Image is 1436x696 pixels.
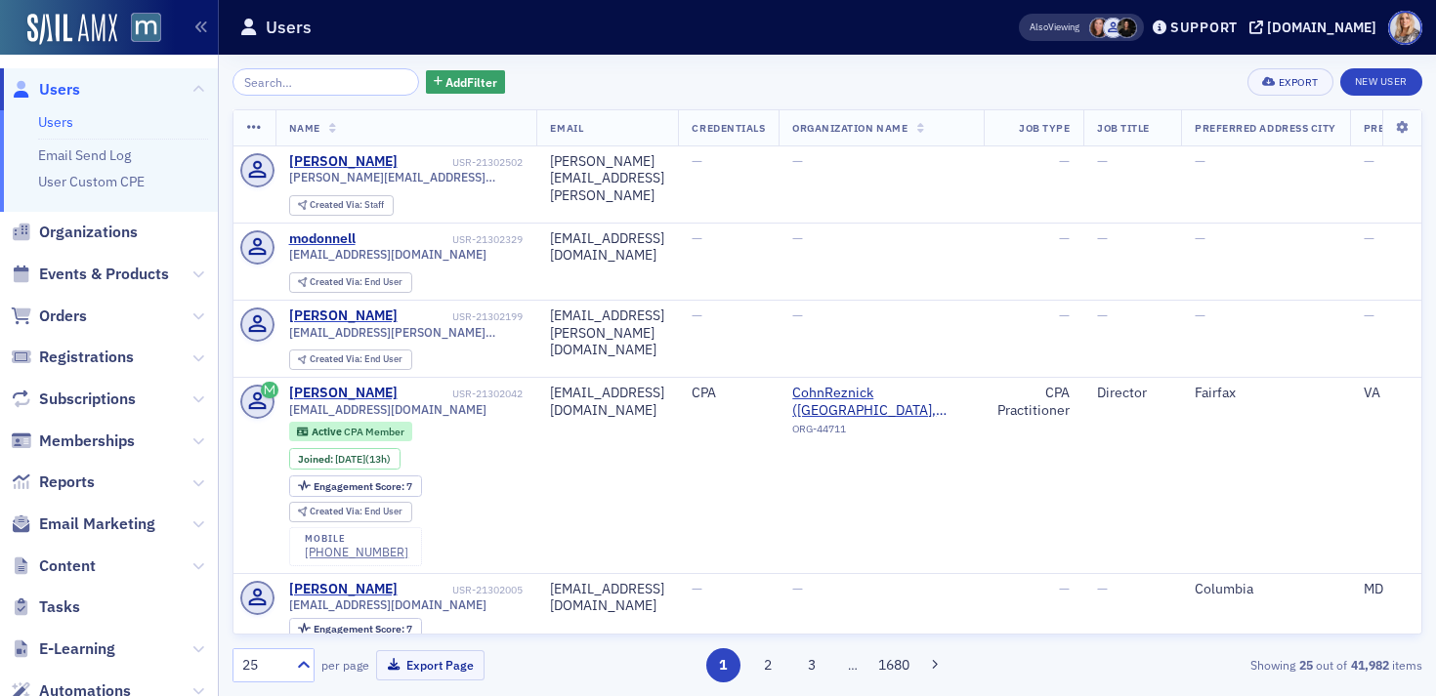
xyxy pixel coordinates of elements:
span: Content [39,555,96,577]
span: [EMAIL_ADDRESS][PERSON_NAME][DOMAIN_NAME] [289,325,524,340]
a: Active CPA Member [297,426,403,438]
button: AddFilter [426,70,506,95]
div: USR-21302502 [401,156,523,169]
a: Tasks [11,596,80,618]
button: Export [1247,68,1332,96]
button: 2 [750,648,784,682]
a: E-Learning [11,638,115,660]
div: End User [310,507,402,517]
span: CPA Member [344,425,404,438]
div: [EMAIL_ADDRESS][DOMAIN_NAME] [550,581,664,615]
span: [EMAIL_ADDRESS][DOMAIN_NAME] [289,402,486,417]
span: Organization Name [792,121,908,135]
div: USR-21302005 [401,584,523,596]
span: — [1364,229,1374,247]
div: mobile [305,533,408,545]
div: [PERSON_NAME][EMAIL_ADDRESS][PERSON_NAME] [550,153,664,205]
div: [EMAIL_ADDRESS][DOMAIN_NAME] [550,230,664,265]
span: — [1364,307,1374,324]
div: 7 [314,481,412,492]
span: Users [39,79,80,101]
div: [DOMAIN_NAME] [1267,19,1376,36]
a: [PERSON_NAME] [289,581,398,598]
span: Created Via : [310,352,364,365]
span: Active [312,425,344,438]
a: Orders [11,306,87,327]
span: — [692,229,702,247]
span: Memberships [39,430,135,452]
span: Created Via : [310,275,364,288]
span: — [1097,229,1108,247]
span: Engagement Score : [314,479,406,493]
a: Events & Products [11,264,169,285]
button: 1 [706,648,740,682]
span: — [1195,307,1205,324]
span: Engagement Score : [314,622,406,635]
span: Created Via : [310,198,364,211]
span: E-Learning [39,638,115,660]
a: Subscriptions [11,389,136,410]
div: Joined: 2025-09-10 00:00:00 [289,448,401,470]
a: Registrations [11,347,134,368]
div: Active: Active: CPA Member [289,422,413,441]
div: 25 [242,655,285,676]
button: Export Page [376,650,485,680]
a: Memberships [11,430,135,452]
div: ORG-44711 [792,423,970,442]
div: USR-21302042 [401,388,523,400]
div: Director [1097,385,1167,402]
span: Job Title [1097,121,1150,135]
div: Created Via: Staff [289,195,394,216]
span: — [1059,307,1070,324]
button: 3 [795,648,829,682]
a: SailAMX [27,14,117,45]
button: [DOMAIN_NAME] [1249,20,1383,34]
span: — [792,580,803,597]
a: [PHONE_NUMBER] [305,545,408,559]
div: [EMAIL_ADDRESS][DOMAIN_NAME] [550,385,664,419]
div: Engagement Score: 7 [289,618,422,639]
span: — [1059,229,1070,247]
span: Tasks [39,596,80,618]
a: New User [1340,68,1422,96]
a: [PERSON_NAME] [289,385,398,402]
span: — [1097,307,1108,324]
span: [EMAIL_ADDRESS][DOMAIN_NAME] [289,247,486,262]
span: Registrations [39,347,134,368]
a: Users [38,113,73,131]
div: Showing out of items [1039,656,1422,674]
span: Name [289,121,320,135]
span: [EMAIL_ADDRESS][DOMAIN_NAME] [289,597,486,612]
div: [PERSON_NAME] [289,307,398,325]
a: Users [11,79,80,101]
a: Organizations [11,222,138,243]
div: Fairfax [1195,385,1336,402]
div: USR-21302329 [359,233,523,246]
span: — [792,307,803,324]
span: Preferred Address City [1195,121,1336,135]
span: — [1097,152,1108,170]
a: modonnell [289,230,356,248]
div: Created Via: End User [289,502,412,522]
strong: 41,982 [1347,656,1392,674]
span: Profile [1388,11,1422,45]
span: Orders [39,306,87,327]
span: Add Filter [445,73,497,91]
div: USR-21302199 [401,310,523,323]
button: 1680 [877,648,911,682]
label: per page [321,656,369,674]
span: Organizations [39,222,138,243]
span: — [1059,580,1070,597]
span: — [692,580,702,597]
span: Lauren McDonough [1117,18,1137,38]
span: CohnReznick (Bethesda, MD) [792,385,970,419]
span: — [1364,152,1374,170]
a: CohnReznick ([GEOGRAPHIC_DATA], [GEOGRAPHIC_DATA]) [792,385,970,419]
div: End User [310,354,402,365]
span: Job Type [1019,121,1070,135]
a: [PERSON_NAME] [289,153,398,171]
